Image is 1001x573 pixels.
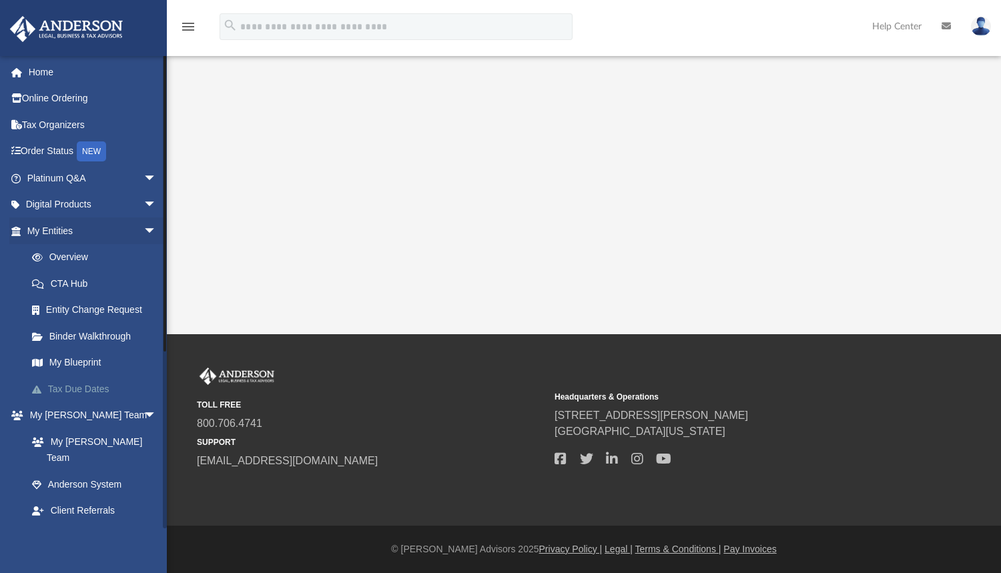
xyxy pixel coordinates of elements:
[143,402,170,430] span: arrow_drop_down
[19,270,177,297] a: CTA Hub
[143,524,170,551] span: arrow_drop_down
[19,323,177,350] a: Binder Walkthrough
[555,410,748,421] a: [STREET_ADDRESS][PERSON_NAME]
[971,17,991,36] img: User Pic
[197,368,277,385] img: Anderson Advisors Platinum Portal
[723,544,776,554] a: Pay Invoices
[9,165,177,191] a: Platinum Q&Aarrow_drop_down
[180,19,196,35] i: menu
[635,544,721,554] a: Terms & Conditions |
[167,542,1001,556] div: © [PERSON_NAME] Advisors 2025
[9,191,177,218] a: Digital Productsarrow_drop_down
[143,217,170,245] span: arrow_drop_down
[197,436,545,448] small: SUPPORT
[9,524,170,550] a: My Documentsarrow_drop_down
[539,544,603,554] a: Privacy Policy |
[9,217,177,244] a: My Entitiesarrow_drop_down
[6,16,127,42] img: Anderson Advisors Platinum Portal
[19,376,177,402] a: Tax Due Dates
[223,18,238,33] i: search
[180,25,196,35] a: menu
[19,350,170,376] a: My Blueprint
[555,391,903,403] small: Headquarters & Operations
[19,297,177,324] a: Entity Change Request
[197,399,545,411] small: TOLL FREE
[555,426,725,437] a: [GEOGRAPHIC_DATA][US_STATE]
[197,418,262,429] a: 800.706.4741
[9,402,170,429] a: My [PERSON_NAME] Teamarrow_drop_down
[19,471,170,498] a: Anderson System
[143,165,170,192] span: arrow_drop_down
[605,544,633,554] a: Legal |
[9,85,177,112] a: Online Ordering
[9,111,177,138] a: Tax Organizers
[19,244,177,271] a: Overview
[9,138,177,165] a: Order StatusNEW
[143,191,170,219] span: arrow_drop_down
[197,455,378,466] a: [EMAIL_ADDRESS][DOMAIN_NAME]
[9,59,177,85] a: Home
[77,141,106,161] div: NEW
[19,428,163,471] a: My [PERSON_NAME] Team
[19,498,170,524] a: Client Referrals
